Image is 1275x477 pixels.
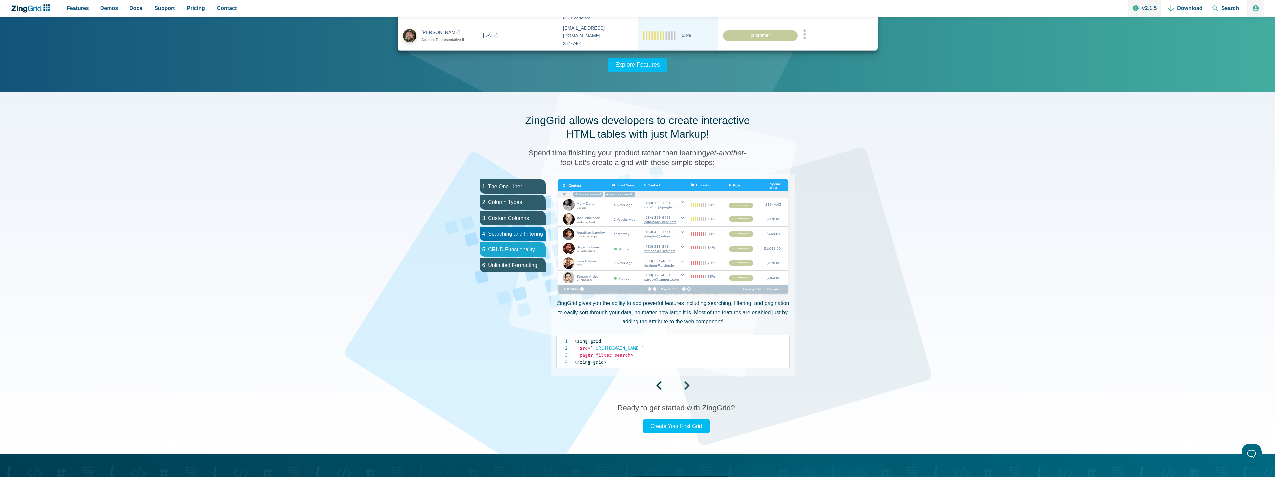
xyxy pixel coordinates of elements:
span: > [604,359,606,365]
span: src [580,345,588,351]
div: 0271-2893028 [563,14,632,21]
span: = [588,345,590,351]
p: ZingGrid gives you the ability to add powerful features including searching, filtering, and pagin... [556,299,790,326]
li: 2. Column Types [480,195,546,209]
span: Docs [129,4,142,13]
div: [PERSON_NAME] [421,29,466,37]
div: 25777401 [563,40,632,47]
span: Support [154,4,175,13]
span: zing-grid [574,338,601,344]
span: Contact [217,4,237,13]
span: Demos [100,4,118,13]
span: filter [596,352,612,358]
span: " [641,345,644,351]
a: Create Your First Grid [643,419,710,433]
h2: ZingGrid allows developers to create interactive HTML tables with just Markup! [521,114,754,141]
span: > [630,352,633,358]
h3: Spend time finishing your product rather than learning Let's create a grid with these simple steps: [521,148,754,167]
span: [URL][DOMAIN_NAME] [588,345,644,351]
span: pager [580,352,593,358]
a: ZingChart Logo. Click to return to the homepage [11,4,54,13]
span: Pricing [187,4,205,13]
span: < [574,338,577,344]
span: zing-grid [574,359,604,365]
span: Features [67,4,89,13]
li: 4. Searching and Filtering [480,227,546,241]
a: Explore Features [608,58,667,72]
span: </ [574,359,580,365]
div: [EMAIL_ADDRESS][DOMAIN_NAME] [563,24,632,40]
li: 1. The One Liner [480,179,546,194]
div: [DATE] [483,32,498,40]
li: 5. CRUD Functionality [480,242,546,257]
li: 3. Custom Columns [480,211,546,225]
span: " [590,345,593,351]
div: Account Representative II [421,37,466,43]
iframe: Toggle Customer Support [1242,444,1262,464]
li: 6. Unlimited Formatting [480,258,546,272]
span: 63% [682,32,691,40]
h3: Ready to get started with ZingGrid? [617,403,735,413]
span: search [614,352,630,358]
div: customer [723,30,798,41]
